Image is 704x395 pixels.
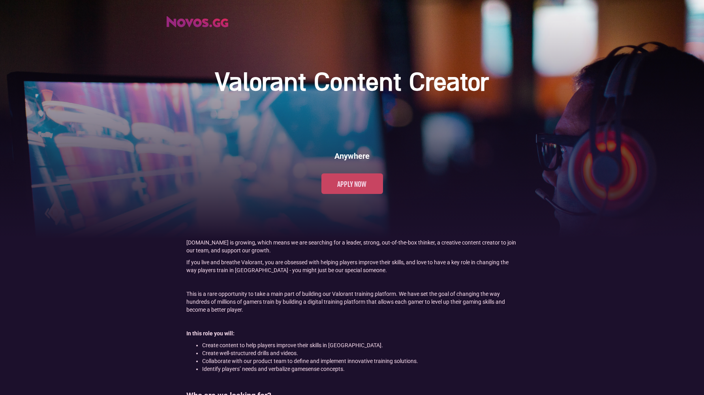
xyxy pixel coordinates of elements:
[202,365,518,373] li: Identify players’ needs and verbalize gamesense concepts.
[334,150,370,162] h6: Anywhere
[186,239,518,254] p: [DOMAIN_NAME] is growing, which means we are searching for a leader, strong, out-of-the-box think...
[202,357,518,365] li: Collaborate with our product team to define and implement innovative training solutions.
[186,330,235,337] strong: In this role you will:
[202,341,518,349] li: Create content to help players improve their skills in [GEOGRAPHIC_DATA].
[186,290,518,314] p: This is a rare opportunity to take a main part of building our Valorant training platform. We hav...
[186,278,518,286] p: ‍
[321,173,383,194] a: Apply now
[216,68,488,99] h1: Valorant Content Creator
[186,258,518,274] p: If you live and breathe Valorant, you are obsessed with helping players improve their skills, and...
[186,318,518,325] p: ‍
[202,349,518,357] li: Create well-structured drills and videos.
